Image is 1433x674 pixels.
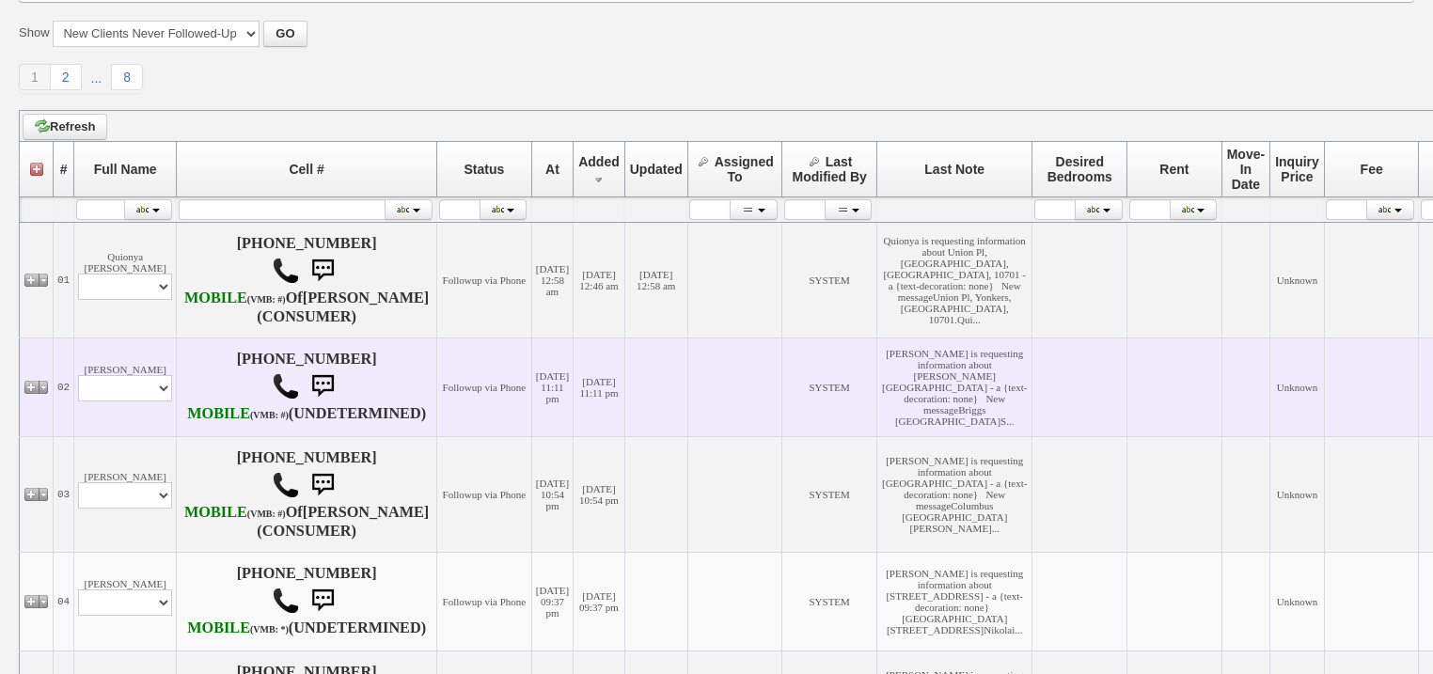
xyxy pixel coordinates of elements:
[437,552,532,650] td: Followup via Phone
[187,405,250,422] font: MOBILE
[876,436,1031,552] td: [PERSON_NAME] is requesting information about [GEOGRAPHIC_DATA] - a {text-decoration: none} New m...
[54,436,74,552] td: 03
[23,114,107,140] a: Refresh
[1047,154,1112,184] span: Desired Bedrooms
[54,222,74,337] td: 01
[250,410,289,420] font: (VMB: #)
[1270,436,1325,552] td: Unknown
[304,368,341,405] img: sms.png
[531,337,573,436] td: [DATE] 11:11 pm
[74,337,177,436] td: [PERSON_NAME]
[1270,552,1325,650] td: Unknown
[924,162,984,177] span: Last Note
[578,154,620,169] span: Added
[531,436,573,552] td: [DATE] 10:54 pm
[574,222,625,337] td: [DATE] 12:46 am
[715,154,774,184] span: Assigned To
[531,222,573,337] td: [DATE] 12:58 am
[184,290,286,306] b: T-Mobile USA, Inc.
[304,252,341,290] img: sms.png
[187,619,250,636] font: MOBILE
[782,222,877,337] td: SYSTEM
[82,66,112,90] a: ...
[111,64,143,90] a: 8
[247,509,286,519] font: (VMB: #)
[876,552,1031,650] td: [PERSON_NAME] is requesting information about [STREET_ADDRESS] - a {text-decoration: none} [GEOGR...
[272,471,300,499] img: call.png
[531,552,573,650] td: [DATE] 09:37 pm
[247,294,286,305] font: (VMB: #)
[1270,222,1325,337] td: Unknown
[545,162,559,177] span: At
[782,552,877,650] td: SYSTEM
[1270,337,1325,436] td: Unknown
[54,337,74,436] td: 02
[793,154,867,184] span: Last Modified By
[19,64,51,90] a: 1
[184,504,247,521] font: MOBILE
[876,337,1031,436] td: [PERSON_NAME] is requesting information about [PERSON_NAME][GEOGRAPHIC_DATA] - a {text-decoration...
[437,337,532,436] td: Followup via Phone
[782,337,877,436] td: SYSTEM
[624,222,687,337] td: [DATE] 12:58 am
[263,21,307,47] button: GO
[181,351,433,424] h4: [PHONE_NUMBER] (UNDETERMINED)
[437,222,532,337] td: Followup via Phone
[1361,162,1383,177] span: Fee
[184,504,286,521] b: T-Mobile USA, Inc.
[74,222,177,337] td: Quionya [PERSON_NAME]
[51,64,82,90] a: 2
[1275,154,1319,184] span: Inquiry Price
[1159,162,1189,177] span: Rent
[181,565,433,638] h4: [PHONE_NUMBER] (UNDETERMINED)
[289,162,323,177] span: Cell #
[181,235,433,325] h4: [PHONE_NUMBER] Of (CONSUMER)
[272,257,300,285] img: call.png
[574,436,625,552] td: [DATE] 10:54 pm
[272,372,300,400] img: call.png
[187,405,289,422] b: AT&T Wireless
[304,466,341,504] img: sms.png
[19,24,50,41] label: Show
[1227,147,1265,192] span: Move-In Date
[250,624,289,635] font: (VMB: *)
[437,436,532,552] td: Followup via Phone
[74,552,177,650] td: [PERSON_NAME]
[74,436,177,552] td: [PERSON_NAME]
[574,337,625,436] td: [DATE] 11:11 pm
[782,436,877,552] td: SYSTEM
[465,162,505,177] span: Status
[630,162,683,177] span: Updated
[54,141,74,196] th: #
[876,222,1031,337] td: Quionya is requesting information about Union Pl, [GEOGRAPHIC_DATA], [GEOGRAPHIC_DATA], 10701 - a...
[54,552,74,650] td: 04
[574,552,625,650] td: [DATE] 09:37 pm
[181,449,433,540] h4: [PHONE_NUMBER] Of (CONSUMER)
[304,582,341,619] img: sms.png
[187,619,289,636] b: Verizon Wireless
[184,290,247,306] font: MOBILE
[303,504,430,521] b: [PERSON_NAME]
[272,587,300,615] img: call.png
[94,162,157,177] span: Full Name
[303,290,430,306] b: [PERSON_NAME]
